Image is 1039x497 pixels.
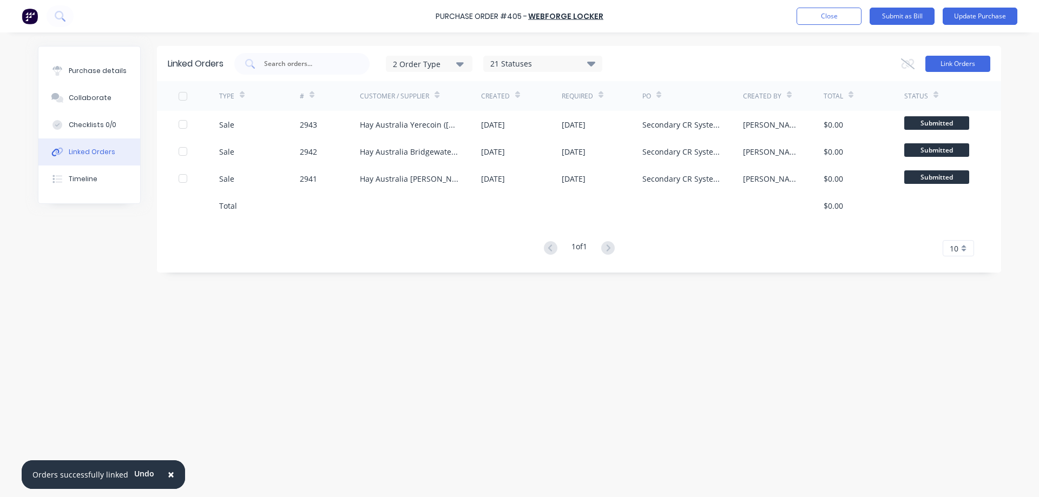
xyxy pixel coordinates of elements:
div: Hay Australia Yerecoin ([GEOGRAPHIC_DATA]) (AgTrade) [360,119,459,130]
input: Search orders... [263,58,353,69]
a: Webforge Locker [528,11,603,22]
div: 1 of 1 [571,241,587,256]
button: Close [797,8,862,25]
div: $0.00 [824,146,843,157]
div: [PERSON_NAME] [743,146,802,157]
div: 2942 [300,146,317,157]
div: Linked Orders [69,147,115,157]
span: 10 [950,243,958,254]
div: 2941 [300,173,317,184]
span: Submitted [904,116,969,130]
div: $0.00 [824,173,843,184]
button: Checklists 0/0 [38,111,140,138]
div: Customer / Supplier [360,91,429,101]
div: Purchase Order #405 - [436,11,527,22]
div: Collaborate [69,93,111,103]
div: Timeline [69,174,97,184]
div: [DATE] [562,146,586,157]
div: Secondary CR System - BK-31000 [642,146,721,157]
div: Hay Australia Bridgewater ([GEOGRAPHIC_DATA]) ([GEOGRAPHIC_DATA]) [360,146,459,157]
button: Collaborate [38,84,140,111]
div: Created By [743,91,781,101]
div: Sale [219,119,234,130]
div: Created [481,91,510,101]
div: 2 Order Type [393,58,465,69]
button: Purchase details [38,57,140,84]
div: Sale [219,146,234,157]
div: Hay Australia [PERSON_NAME] ([GEOGRAPHIC_DATA]) [360,173,459,184]
span: Submitted [904,143,969,157]
button: Undo [128,466,160,482]
button: Close [157,462,185,488]
button: Timeline [38,165,140,193]
div: Status [904,91,928,101]
div: Total [219,200,237,211]
span: × [168,467,174,482]
div: Purchase details [69,66,127,76]
div: [PERSON_NAME] [743,119,802,130]
div: [DATE] [481,173,505,184]
button: Update Purchase [943,8,1017,25]
div: Required [562,91,593,101]
div: # [300,91,304,101]
div: Total [824,91,843,101]
div: Orders successfully linked [32,469,128,480]
div: $0.00 [824,200,843,211]
div: TYPE [219,91,234,101]
div: $0.00 [824,119,843,130]
button: Linked Orders [38,138,140,165]
div: Linked Orders [168,57,223,70]
div: [PERSON_NAME] [743,173,802,184]
img: Factory [22,8,38,24]
div: Sale [219,173,234,184]
button: 2 Order Type [386,56,472,72]
div: 2943 [300,119,317,130]
button: Submit as Bill [870,8,935,25]
div: [DATE] [481,146,505,157]
div: [DATE] [562,173,586,184]
div: 21 Statuses [484,58,602,70]
div: PO [642,91,651,101]
div: [DATE] [481,119,505,130]
span: Submitted [904,170,969,184]
div: Checklists 0/0 [69,120,116,130]
button: Link Orders [925,56,990,72]
div: Secondary CR System - BK-31000 [642,119,721,130]
div: [DATE] [562,119,586,130]
div: Secondary CR System - BK-31000 [642,173,721,184]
